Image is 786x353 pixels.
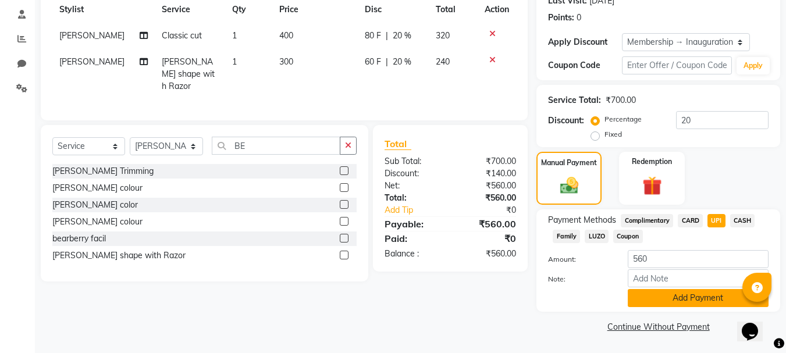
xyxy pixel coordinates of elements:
div: Balance : [376,248,450,260]
a: Continue Without Payment [539,321,778,333]
input: Enter Offer / Coupon Code [622,56,732,74]
div: Payable: [376,217,450,231]
div: Apply Discount [548,36,621,48]
div: bearberry facil [52,233,106,245]
span: Classic cut [162,30,202,41]
div: Sub Total: [376,155,450,167]
div: Discount: [376,167,450,180]
span: 1 [232,30,237,41]
label: Fixed [604,129,622,140]
label: Manual Payment [541,158,597,168]
iframe: chat widget [737,306,774,341]
span: [PERSON_NAME] [59,56,125,67]
div: ₹560.00 [450,248,525,260]
span: Total [385,138,411,150]
span: 320 [436,30,450,41]
img: _cash.svg [554,175,584,196]
span: 300 [279,56,293,67]
span: UPI [707,214,725,227]
input: Search or Scan [212,137,340,155]
div: [PERSON_NAME] Trimming [52,165,154,177]
label: Note: [539,274,618,284]
span: Payment Methods [548,214,616,226]
span: [PERSON_NAME] [59,30,125,41]
a: Add Tip [376,204,463,216]
span: | [386,56,388,68]
div: ₹700.00 [450,155,525,167]
span: | [386,30,388,42]
div: 0 [577,12,581,24]
span: CARD [678,214,703,227]
div: ₹560.00 [450,180,525,192]
div: ₹0 [463,204,525,216]
button: Add Payment [628,289,769,307]
div: [PERSON_NAME] colour [52,216,143,228]
span: 60 F [365,56,381,68]
span: CASH [730,214,755,227]
label: Percentage [604,114,642,124]
button: Apply [737,57,770,74]
label: Amount: [539,254,618,265]
span: Family [553,230,580,243]
input: Add Note [628,269,769,287]
div: Total: [376,192,450,204]
label: Redemption [632,156,672,167]
div: [PERSON_NAME] shape with Razor [52,249,186,262]
div: ₹560.00 [450,192,525,204]
span: Complimentary [621,214,673,227]
span: 240 [436,56,450,67]
span: 80 F [365,30,381,42]
span: LUZO [585,230,609,243]
div: Paid: [376,231,450,245]
span: 400 [279,30,293,41]
div: ₹560.00 [450,217,525,231]
div: [PERSON_NAME] colour [52,182,143,194]
div: Discount: [548,115,584,127]
img: _gift.svg [636,174,668,198]
span: 20 % [393,56,411,68]
span: Coupon [613,230,643,243]
div: Points: [548,12,574,24]
span: 20 % [393,30,411,42]
input: Amount [628,250,769,268]
div: ₹700.00 [606,94,636,106]
div: ₹140.00 [450,167,525,180]
div: Service Total: [548,94,601,106]
span: 1 [232,56,237,67]
div: Net: [376,180,450,192]
div: [PERSON_NAME] color [52,199,138,211]
span: [PERSON_NAME] shape with Razor [162,56,215,91]
div: Coupon Code [548,59,621,72]
div: ₹0 [450,231,525,245]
